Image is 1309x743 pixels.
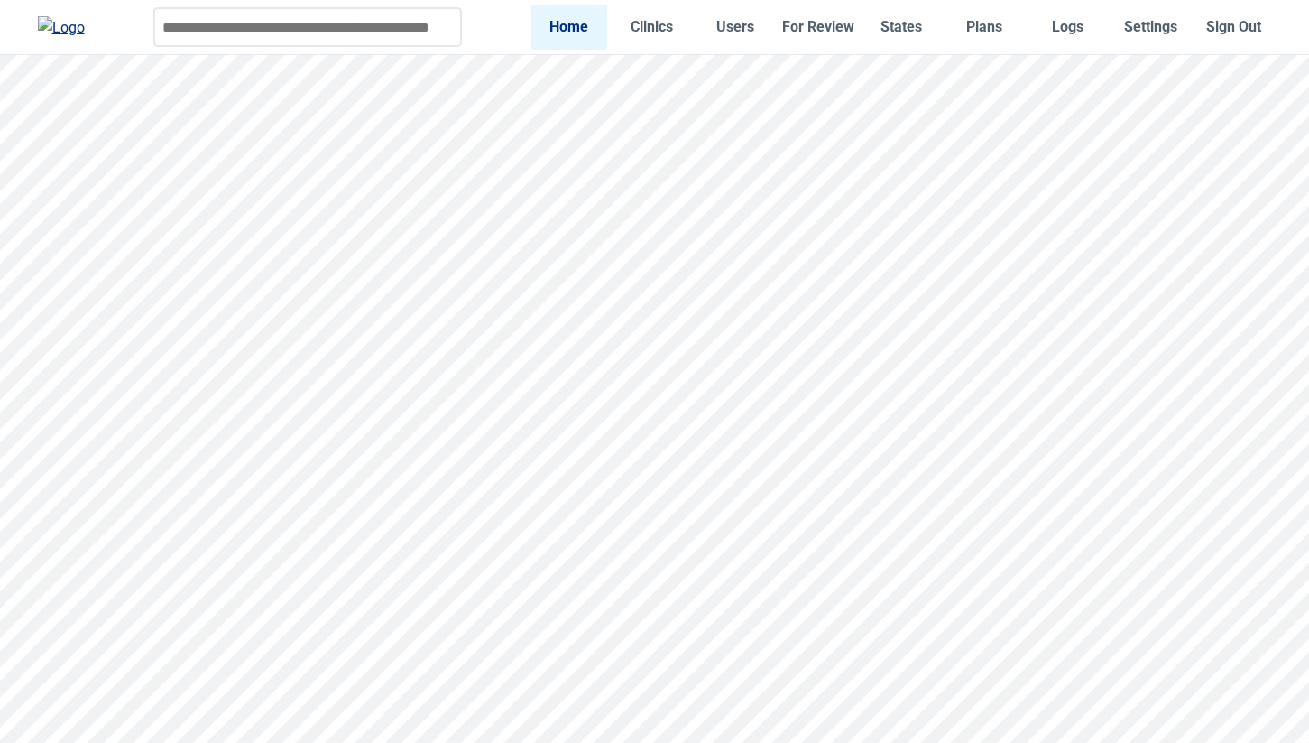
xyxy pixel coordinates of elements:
button: Sign Out [1195,5,1271,49]
img: Logo [38,16,85,39]
a: Logs [1029,5,1105,49]
a: Plans [946,5,1022,49]
a: Home [531,5,607,49]
a: For Review [780,5,856,49]
a: Settings [1112,5,1188,49]
a: States [863,5,939,49]
a: Users [697,5,773,49]
a: Clinics [614,5,690,49]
